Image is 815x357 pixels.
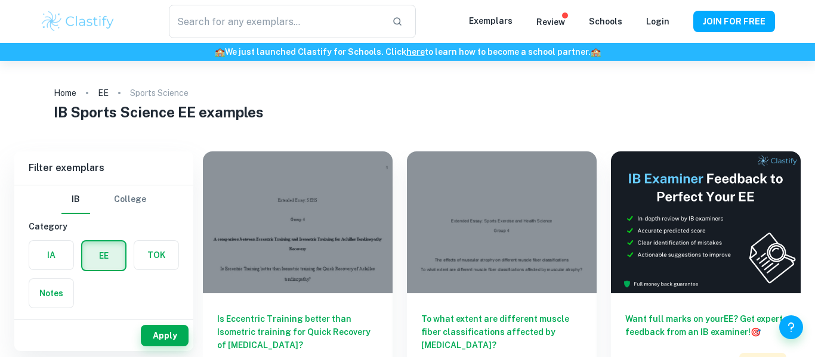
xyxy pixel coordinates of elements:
[215,47,225,57] span: 🏫
[61,185,146,214] div: Filter type choice
[421,312,582,352] h6: To what extent are different muscle fiber classifications affected by [MEDICAL_DATA]?
[61,185,90,214] button: IB
[646,17,669,26] a: Login
[589,17,622,26] a: Schools
[751,327,761,337] span: 🎯
[29,220,179,233] h6: Category
[82,241,125,270] button: EE
[469,14,513,27] p: Exemplars
[141,325,189,346] button: Apply
[169,5,382,38] input: Search for any exemplars...
[625,312,786,339] h6: Want full marks on your EE ? Get expert feedback from an IB examiner!
[130,86,189,100] p: Sports Science
[611,151,801,293] img: Thumbnail
[40,10,116,33] img: Clastify logo
[54,85,76,101] a: Home
[2,45,813,58] h6: We just launched Clastify for Schools. Click to learn how to become a school partner.
[54,101,761,123] h1: IB Sports Science EE examples
[29,241,73,269] button: IA
[98,85,109,101] a: EE
[591,47,601,57] span: 🏫
[406,47,425,57] a: here
[217,312,378,352] h6: Is Eccentric Training better than Isometric training for Quick Recovery of [MEDICAL_DATA]?
[536,15,565,29] p: Review
[693,11,775,32] button: JOIN FOR FREE
[134,241,178,269] button: TOK
[14,151,193,185] h6: Filter exemplars
[114,185,146,214] button: College
[29,279,73,308] button: Notes
[779,315,803,339] button: Help and Feedback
